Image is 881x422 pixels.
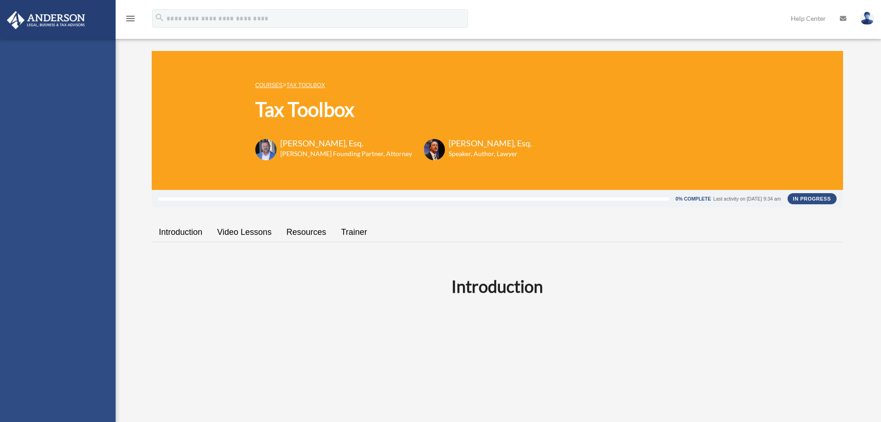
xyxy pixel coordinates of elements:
p: > [255,79,532,91]
h2: Introduction [157,275,838,298]
div: 0% Complete [676,196,711,202]
a: Trainer [333,219,374,246]
div: In Progress [788,193,837,204]
i: menu [125,13,136,24]
a: Tax Toolbox [286,82,325,88]
i: search [154,13,165,23]
div: Last activity on [DATE] 9:34 am [713,196,781,202]
a: COURSES [255,82,283,88]
h1: Tax Toolbox [255,96,532,123]
img: User Pic [860,12,874,25]
h6: Speaker, Author, Lawyer [449,149,520,158]
h6: [PERSON_NAME] Founding Partner, Attorney [280,149,412,158]
h3: [PERSON_NAME], Esq. [280,138,412,149]
a: Introduction [152,219,210,246]
img: Toby-circle-head.png [255,139,277,160]
h3: [PERSON_NAME], Esq. [449,138,532,149]
a: menu [125,16,136,24]
img: Anderson Advisors Platinum Portal [4,11,88,29]
a: Resources [279,219,333,246]
a: Video Lessons [210,219,279,246]
img: Scott-Estill-Headshot.png [424,139,445,160]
